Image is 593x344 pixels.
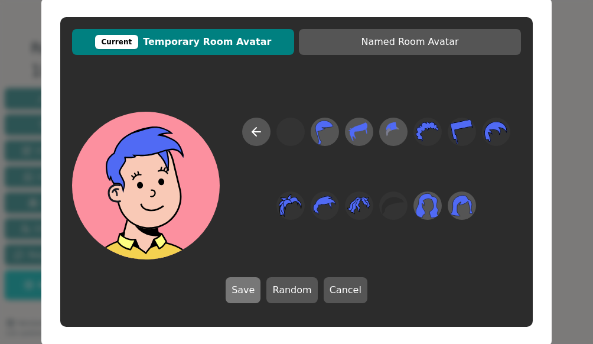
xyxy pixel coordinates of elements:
[226,277,260,303] button: Save
[324,277,367,303] button: Cancel
[72,29,294,55] button: CurrentTemporary Room Avatar
[78,35,288,49] span: Temporary Room Avatar
[266,277,317,303] button: Random
[305,35,515,49] span: Named Room Avatar
[299,29,521,55] button: Named Room Avatar
[95,35,139,49] div: Current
